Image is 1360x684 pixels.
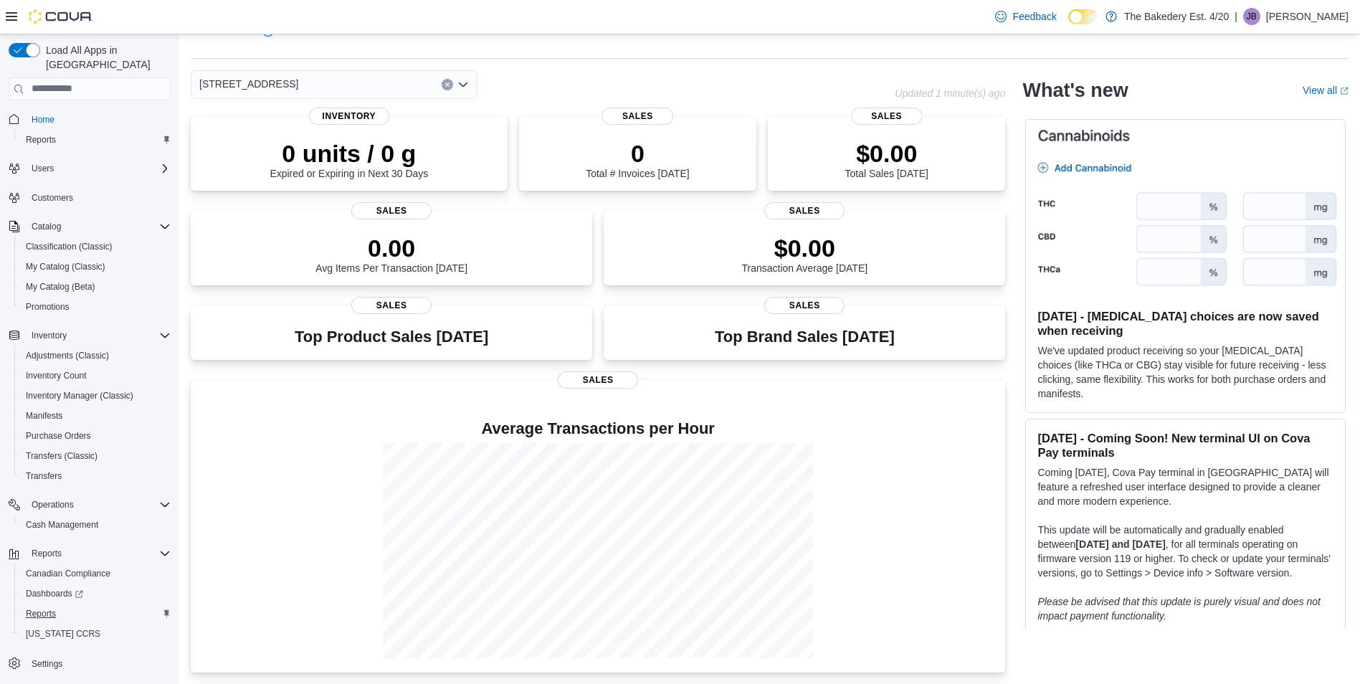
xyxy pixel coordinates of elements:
[20,605,171,622] span: Reports
[1075,538,1165,550] strong: [DATE] and [DATE]
[26,218,67,235] button: Catalog
[3,543,176,564] button: Reports
[26,261,105,272] span: My Catalog (Classic)
[1266,8,1349,25] p: [PERSON_NAME]
[20,367,171,384] span: Inventory Count
[32,163,54,174] span: Users
[20,347,171,364] span: Adjustments (Classic)
[1037,596,1321,622] em: Please be advised that this update is purely visual and does not impact payment functionality.
[26,545,171,562] span: Reports
[1303,85,1349,96] a: View allExternal link
[26,189,171,206] span: Customers
[26,519,98,531] span: Cash Management
[715,328,895,346] h3: Top Brand Sales [DATE]
[20,565,171,582] span: Canadian Compliance
[14,366,176,386] button: Inventory Count
[20,467,67,485] a: Transfers
[1068,9,1098,24] input: Dark Mode
[32,221,61,232] span: Catalog
[26,655,68,673] a: Settings
[32,192,73,204] span: Customers
[1012,9,1056,24] span: Feedback
[558,371,638,389] span: Sales
[14,604,176,624] button: Reports
[989,2,1062,31] a: Feedback
[26,327,171,344] span: Inventory
[26,160,60,177] button: Users
[742,234,868,274] div: Transaction Average [DATE]
[3,495,176,515] button: Operations
[14,406,176,426] button: Manifests
[26,350,109,361] span: Adjustments (Classic)
[199,75,298,92] span: [STREET_ADDRESS]
[20,367,92,384] a: Inventory Count
[26,496,80,513] button: Operations
[20,238,171,255] span: Classification (Classic)
[26,470,62,482] span: Transfers
[20,238,118,255] a: Classification (Classic)
[26,588,83,599] span: Dashboards
[20,605,62,622] a: Reports
[14,466,176,486] button: Transfers
[32,499,74,510] span: Operations
[3,187,176,208] button: Customers
[20,387,139,404] a: Inventory Manager (Classic)
[1037,309,1333,338] h3: [DATE] - [MEDICAL_DATA] choices are now saved when receiving
[14,277,176,297] button: My Catalog (Beta)
[14,130,176,150] button: Reports
[3,652,176,673] button: Settings
[20,258,171,275] span: My Catalog (Classic)
[1247,8,1257,25] span: JB
[20,467,171,485] span: Transfers
[295,328,488,346] h3: Top Product Sales [DATE]
[851,108,922,125] span: Sales
[3,158,176,179] button: Users
[14,446,176,466] button: Transfers (Classic)
[14,386,176,406] button: Inventory Manager (Classic)
[764,297,845,314] span: Sales
[442,79,453,90] button: Clear input
[1037,523,1333,580] p: This update will be automatically and gradually enabled between , for all terminals operating on ...
[20,585,171,602] span: Dashboards
[14,564,176,584] button: Canadian Compliance
[457,79,469,90] button: Open list of options
[20,347,115,364] a: Adjustments (Classic)
[764,202,845,219] span: Sales
[14,346,176,366] button: Adjustments (Classic)
[32,658,62,670] span: Settings
[20,131,62,148] a: Reports
[26,430,91,442] span: Purchase Orders
[20,278,101,295] a: My Catalog (Beta)
[14,237,176,257] button: Classification (Classic)
[20,516,104,533] a: Cash Management
[1235,8,1237,25] p: |
[270,139,428,168] p: 0 units / 0 g
[20,447,103,465] a: Transfers (Classic)
[1068,24,1069,25] span: Dark Mode
[3,326,176,346] button: Inventory
[26,654,171,672] span: Settings
[20,585,89,602] a: Dashboards
[14,624,176,644] button: [US_STATE] CCRS
[315,234,467,262] p: 0.00
[586,139,689,168] p: 0
[20,298,75,315] a: Promotions
[202,420,994,437] h4: Average Transactions per Hour
[895,87,1005,99] p: Updated 1 minute(s) ago
[315,234,467,274] div: Avg Items Per Transaction [DATE]
[26,189,79,206] a: Customers
[1340,87,1349,95] svg: External link
[26,450,98,462] span: Transfers (Classic)
[29,9,93,24] img: Cova
[20,131,171,148] span: Reports
[20,278,171,295] span: My Catalog (Beta)
[20,387,171,404] span: Inventory Manager (Classic)
[1243,8,1260,25] div: Jodie Brokopp
[26,281,95,293] span: My Catalog (Beta)
[26,327,72,344] button: Inventory
[20,516,171,533] span: Cash Management
[26,241,113,252] span: Classification (Classic)
[845,139,928,168] p: $0.00
[14,297,176,317] button: Promotions
[845,139,928,179] div: Total Sales [DATE]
